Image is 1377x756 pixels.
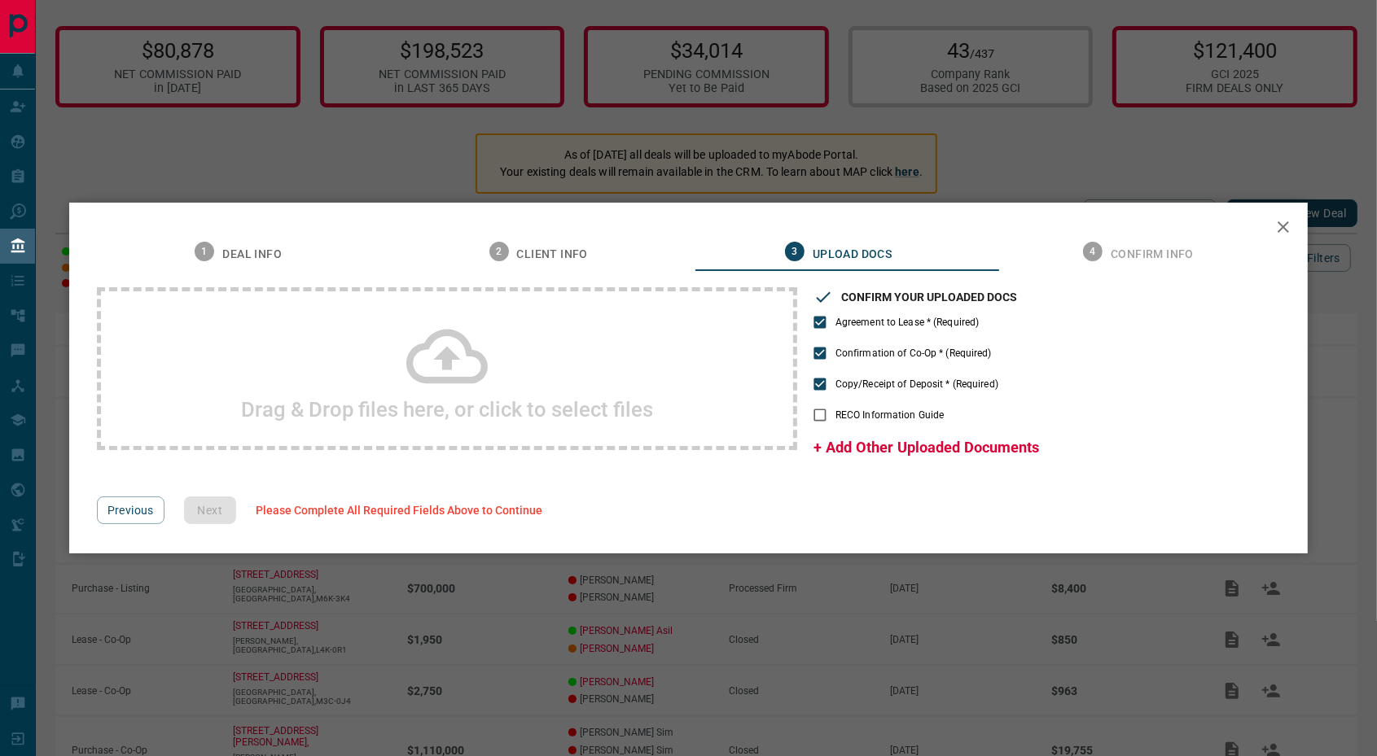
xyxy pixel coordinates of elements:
[835,346,992,361] span: Confirmation of Co-Op * (Required)
[256,504,542,517] span: Please Complete All Required Fields Above to Continue
[202,246,208,257] text: 1
[97,287,797,450] div: Drag & Drop files here, or click to select files
[792,246,797,257] text: 3
[835,315,980,330] span: Agreement to Lease * (Required)
[517,247,588,262] span: Client Info
[97,496,164,524] button: Previous
[835,377,998,391] span: Copy/Receipt of Deposit * (Required)
[496,246,502,257] text: 2
[813,439,1039,456] span: + Add Other Uploaded Documents
[835,408,944,422] span: RECO Information Guide
[841,291,1017,304] h3: CONFIRM YOUR UPLOADED DOCS
[241,397,653,422] h2: Drag & Drop files here, or click to select files
[813,247,892,262] span: Upload Docs
[222,247,282,262] span: Deal Info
